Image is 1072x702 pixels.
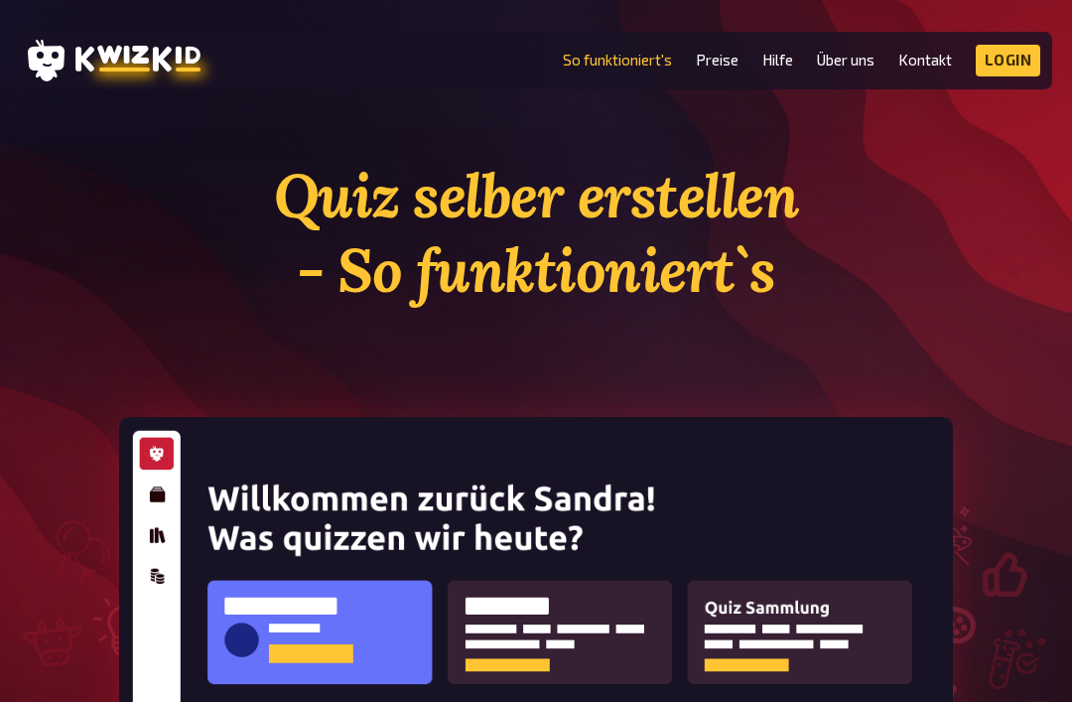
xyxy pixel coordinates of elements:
a: Hilfe [762,52,793,69]
a: Preise [696,52,738,69]
a: So funktioniert's [563,52,672,69]
a: Kontakt [898,52,952,69]
a: Login [976,45,1041,76]
h1: Quiz selber erstellen - So funktioniert`s [119,159,953,308]
a: Über uns [817,52,874,69]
